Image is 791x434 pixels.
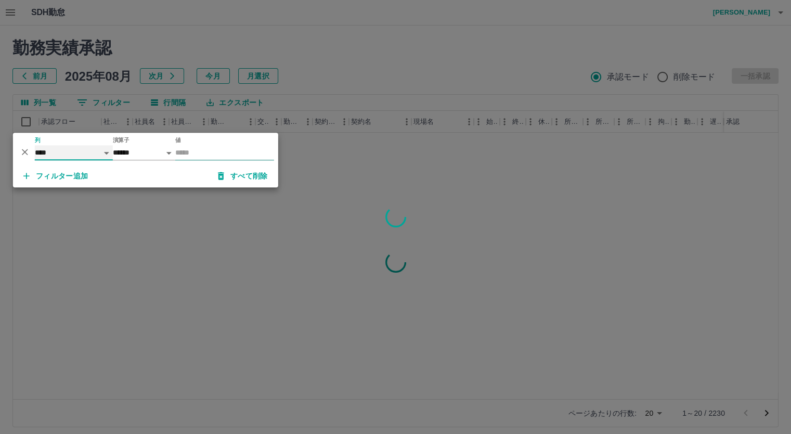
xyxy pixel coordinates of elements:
[35,136,41,144] label: 列
[210,167,276,185] button: すべて削除
[175,136,181,144] label: 値
[113,136,129,144] label: 演算子
[15,167,97,185] button: フィルター追加
[17,144,33,160] button: 削除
